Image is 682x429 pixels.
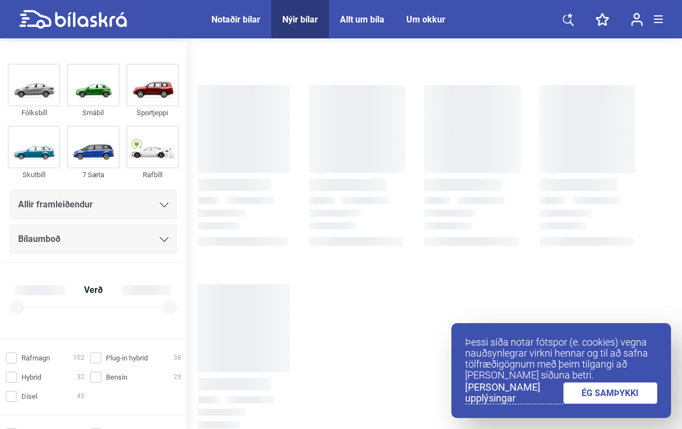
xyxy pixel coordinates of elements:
span: Hybrid [21,371,41,383]
div: Smábíl [67,106,120,119]
span: 45 [77,391,85,402]
span: Plug-in hybrid [106,352,148,364]
a: Notaðir bílar [211,14,260,25]
span: 102 [73,352,85,364]
div: Fólksbíll [8,106,60,119]
span: Bensín [106,371,127,383]
span: Rafmagn [21,352,50,364]
span: Dísel [21,391,37,402]
a: [PERSON_NAME] upplýsingar [465,382,563,404]
div: 7 Sæta [67,168,120,181]
a: Allt um bíla [340,14,384,25]
span: Allir framleiðendur [18,197,93,212]
span: 32 [77,371,85,383]
div: Sportjeppi [126,106,179,119]
a: Nýir bílar [282,14,318,25]
a: Um okkur [406,14,445,25]
span: 29 [174,371,181,383]
a: ÉG SAMÞYKKI [563,382,658,404]
img: user-login.svg [631,13,643,26]
span: Bílaumboð [18,232,60,247]
span: 38 [174,352,181,364]
div: Skutbíll [8,168,60,181]
div: Rafbíll [126,168,179,181]
span: Verð [81,286,105,295]
p: Þessi síða notar fótspor (e. cookies) vegna nauðsynlegrar virkni hennar og til að safna tölfræðig... [465,337,657,381]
